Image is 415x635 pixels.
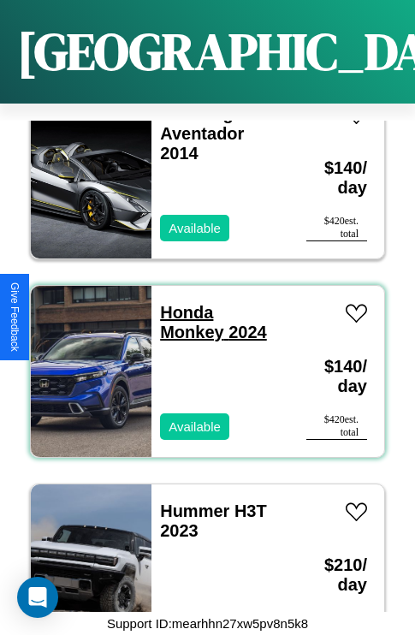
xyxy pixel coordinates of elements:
a: Honda Monkey 2024 [160,303,267,341]
h3: $ 140 / day [306,141,367,215]
div: Open Intercom Messenger [17,577,58,618]
a: Lamborghini Aventador 2014 [160,104,264,163]
h3: $ 140 / day [306,340,367,413]
p: Support ID: mearhhn27xw5pv8n5k8 [107,612,308,635]
p: Available [169,415,221,438]
div: $ 420 est. total [306,215,367,241]
div: Give Feedback [9,282,21,352]
h3: $ 210 / day [306,538,367,612]
p: Available [169,217,221,240]
a: Hummer H3T 2023 [160,501,267,540]
div: $ 420 est. total [306,413,367,440]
